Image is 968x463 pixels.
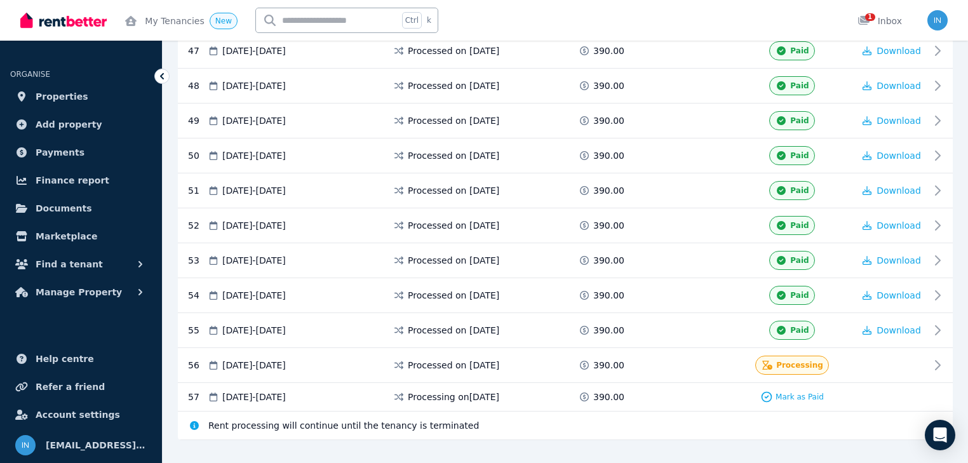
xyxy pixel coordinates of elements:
a: Add property [10,112,152,137]
img: info@museliving.com.au [15,435,36,455]
span: Download [877,81,921,91]
div: 54 [188,286,207,305]
span: k [427,15,431,25]
button: Manage Property [10,279,152,305]
span: Processing [776,360,823,370]
div: 47 [188,41,207,60]
span: 390.00 [593,44,624,57]
span: 390.00 [593,114,624,127]
span: Documents [36,201,92,216]
div: 56 [188,356,207,375]
span: Marketplace [36,229,97,244]
button: Download [863,219,921,232]
span: Processed on [DATE] [408,359,499,372]
span: [DATE] - [DATE] [222,184,286,197]
button: Download [863,184,921,197]
span: ORGANISE [10,70,50,79]
button: Download [863,289,921,302]
button: Download [863,44,921,57]
span: Ctrl [402,12,422,29]
img: info@museliving.com.au [927,10,948,30]
span: 390.00 [593,391,624,403]
img: RentBetter [20,11,107,30]
span: Processed on [DATE] [408,149,499,162]
span: Manage Property [36,285,122,300]
span: Download [877,185,921,196]
div: 52 [188,216,207,235]
div: 53 [188,251,207,270]
a: Account settings [10,402,152,427]
span: [DATE] - [DATE] [222,114,286,127]
span: Download [877,325,921,335]
span: [DATE] - [DATE] [222,324,286,337]
span: Processed on [DATE] [408,254,499,267]
span: Finance report [36,173,109,188]
div: 51 [188,181,207,200]
span: [DATE] - [DATE] [222,44,286,57]
a: Refer a friend [10,374,152,399]
span: New [215,17,232,25]
span: 390.00 [593,219,624,232]
span: Paid [790,81,809,91]
button: Download [863,324,921,337]
span: Paid [790,255,809,265]
span: Paid [790,116,809,126]
span: [DATE] - [DATE] [222,391,286,403]
span: Properties [36,89,88,104]
span: Processed on [DATE] [408,114,499,127]
span: [EMAIL_ADDRESS][DOMAIN_NAME] [46,438,147,453]
span: [DATE] - [DATE] [222,359,286,372]
div: 49 [188,111,207,130]
span: Processing on [DATE] [408,391,499,403]
span: [DATE] - [DATE] [222,289,286,302]
span: [DATE] - [DATE] [222,149,286,162]
span: 390.00 [593,254,624,267]
span: [DATE] - [DATE] [222,254,286,267]
button: Download [863,114,921,127]
span: 1 [865,13,875,21]
div: 50 [188,146,207,165]
span: Account settings [36,407,120,422]
span: Processed on [DATE] [408,184,499,197]
span: Download [877,220,921,231]
span: Download [877,290,921,300]
span: Processed on [DATE] [408,219,499,232]
div: 55 [188,321,207,340]
span: Help centre [36,351,94,366]
span: Processed on [DATE] [408,44,499,57]
span: Download [877,255,921,265]
span: Mark as Paid [776,392,824,402]
div: 48 [188,76,207,95]
button: Download [863,79,921,92]
a: Properties [10,84,152,109]
span: Paid [790,151,809,161]
span: 390.00 [593,359,624,372]
button: Download [863,149,921,162]
span: Download [877,46,921,56]
span: 390.00 [593,289,624,302]
div: Open Intercom Messenger [925,420,955,450]
a: Payments [10,140,152,165]
span: Paid [790,290,809,300]
span: Payments [36,145,84,160]
span: 390.00 [593,79,624,92]
span: Paid [790,325,809,335]
span: [DATE] - [DATE] [222,79,286,92]
span: 390.00 [593,184,624,197]
span: Find a tenant [36,257,103,272]
span: Add property [36,117,102,132]
span: Paid [790,185,809,196]
span: 390.00 [593,149,624,162]
a: Help centre [10,346,152,372]
span: 390.00 [593,324,624,337]
a: Finance report [10,168,152,193]
div: Inbox [857,15,902,27]
span: Processed on [DATE] [408,79,499,92]
div: 57 [188,391,207,403]
button: Find a tenant [10,252,152,277]
span: Paid [790,220,809,231]
span: Processed on [DATE] [408,289,499,302]
span: Download [877,116,921,126]
a: Documents [10,196,152,221]
span: Download [877,151,921,161]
